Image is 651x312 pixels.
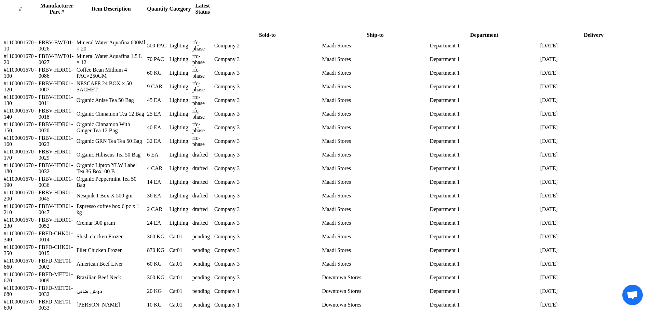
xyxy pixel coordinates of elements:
[3,230,38,243] td: #1100001670 - 340
[540,94,648,107] td: [DATE]
[147,244,168,257] td: 870 KG
[169,80,191,93] td: Lighting
[3,53,38,66] td: #1100001670 - 20
[430,53,539,66] td: Department 1
[192,203,213,216] td: drafted
[430,107,539,120] td: Department 1
[38,176,76,189] td: FBBV-HDR01-0036
[38,66,76,79] td: FBBV-HDR01-0086
[76,135,146,148] td: Organic GRN Tea Tea 50 Bag
[430,298,539,311] td: Department 1
[147,148,168,161] td: 6 EA
[76,148,146,161] td: Organic Hibiscus Tea 50 Bag
[322,107,429,120] td: Maadi Stores
[76,121,146,134] td: Organic Cinnamon With Ginger Tea 12 Bag
[38,244,76,257] td: FBFD-CHK01-0015
[3,176,38,189] td: #1100001670 - 190
[322,80,429,93] td: Maadi Stores
[322,176,429,189] td: Maadi Stores
[540,217,648,229] td: [DATE]
[76,39,146,52] td: Mineral Water Aquafina 600Ml × 20
[76,217,146,229] td: Cremar 300 gram
[147,285,168,298] td: 20 KG
[147,121,168,134] td: 40 EA
[540,298,648,311] td: [DATE]
[192,285,213,298] td: pending
[322,148,429,161] td: Maadi Stores
[169,230,191,243] td: Cat01
[192,148,213,161] td: drafted
[147,94,168,107] td: 45 EA
[147,230,168,243] td: 360 KG
[322,285,429,298] td: Downtown Stores
[147,107,168,120] td: 25 EA
[214,121,321,134] td: Company 3
[38,203,76,216] td: FBBV-HDR01-0047
[214,285,321,298] td: Company 1
[169,94,191,107] td: Lighting
[430,121,539,134] td: Department 1
[430,230,539,243] td: Department 1
[540,257,648,270] td: [DATE]
[3,257,38,270] td: #1100001670 - 660
[3,285,38,298] td: #1100001670 - 680
[214,244,321,257] td: Company 3
[147,298,168,311] td: 10 KG
[192,66,213,79] td: rfq-phase
[430,39,539,52] td: Department 1
[192,244,213,257] td: pending
[3,80,38,93] td: #1100001670 - 120
[540,271,648,284] td: [DATE]
[214,53,321,66] td: Company 3
[322,66,429,79] td: Maadi Stores
[540,285,648,298] td: [DATE]
[192,176,213,189] td: drafted
[192,80,213,93] td: rfq-phase
[430,244,539,257] td: Department 1
[38,162,76,175] td: FBBV-HDR01-0032
[169,257,191,270] td: Cat01
[192,257,213,270] td: pending
[3,66,38,79] td: #1100001670 - 100
[147,39,168,52] td: 500 PAC
[214,135,321,148] td: Company 3
[3,298,38,311] td: #1100001670 - 690
[214,271,321,284] td: Company 3
[147,189,168,202] td: 36 EA
[430,80,539,93] td: Department 1
[430,257,539,270] td: Department 1
[169,189,191,202] td: Lighting
[540,66,648,79] td: [DATE]
[322,271,429,284] td: Downtown Stores
[540,53,648,66] td: [DATE]
[76,244,146,257] td: Filet Chicken Frozen
[38,53,76,66] td: FBBV-BWT01-0027
[430,162,539,175] td: Department 1
[214,80,321,93] td: Company 3
[38,298,76,311] td: FBFD-MET01-0033
[430,94,539,107] td: Department 1
[3,203,38,216] td: #1100001670 - 210
[322,244,429,257] td: Maadi Stores
[38,189,76,202] td: FBBV-HDR01-0045
[76,53,146,66] td: Mineral Water Aquafina 1.5 L × 12
[169,176,191,189] td: Lighting
[430,135,539,148] td: Department 1
[169,121,191,134] td: Lighting
[3,135,38,148] td: #1100001670 - 160
[322,121,429,134] td: Maadi Stores
[76,257,146,270] td: American Beef Liver
[540,148,648,161] td: [DATE]
[76,285,146,298] td: دوش ضانى
[430,66,539,79] td: Department 1
[38,271,76,284] td: FBFD-MET01-0009
[38,94,76,107] td: FBBV-HDR01-0011
[322,135,429,148] td: Maadi Stores
[76,298,146,311] td: [PERSON_NAME]
[214,162,321,175] td: Company 3
[147,66,168,79] td: 60 KG
[169,162,191,175] td: Lighting
[192,94,213,107] td: rfq-phase
[192,271,213,284] td: pending
[540,80,648,93] td: [DATE]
